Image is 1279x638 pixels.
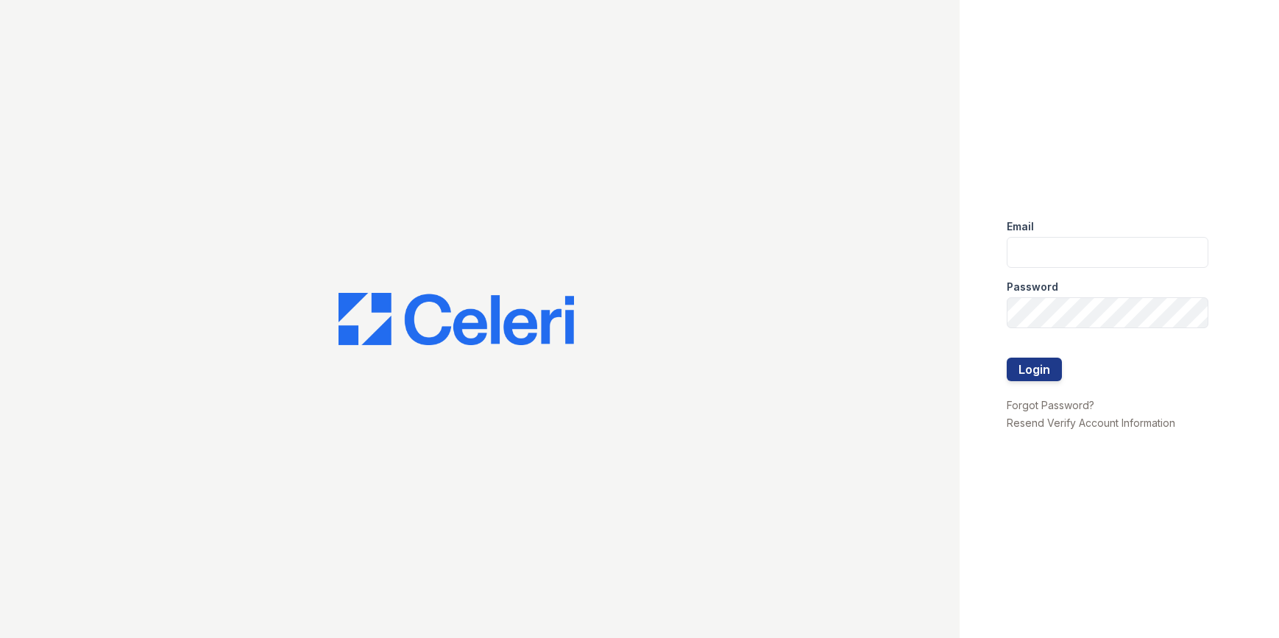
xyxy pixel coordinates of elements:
button: Login [1007,358,1062,381]
img: CE_Logo_Blue-a8612792a0a2168367f1c8372b55b34899dd931a85d93a1a3d3e32e68fde9ad4.png [339,293,574,346]
a: Resend Verify Account Information [1007,417,1175,429]
a: Forgot Password? [1007,399,1094,411]
label: Email [1007,219,1034,234]
label: Password [1007,280,1058,294]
